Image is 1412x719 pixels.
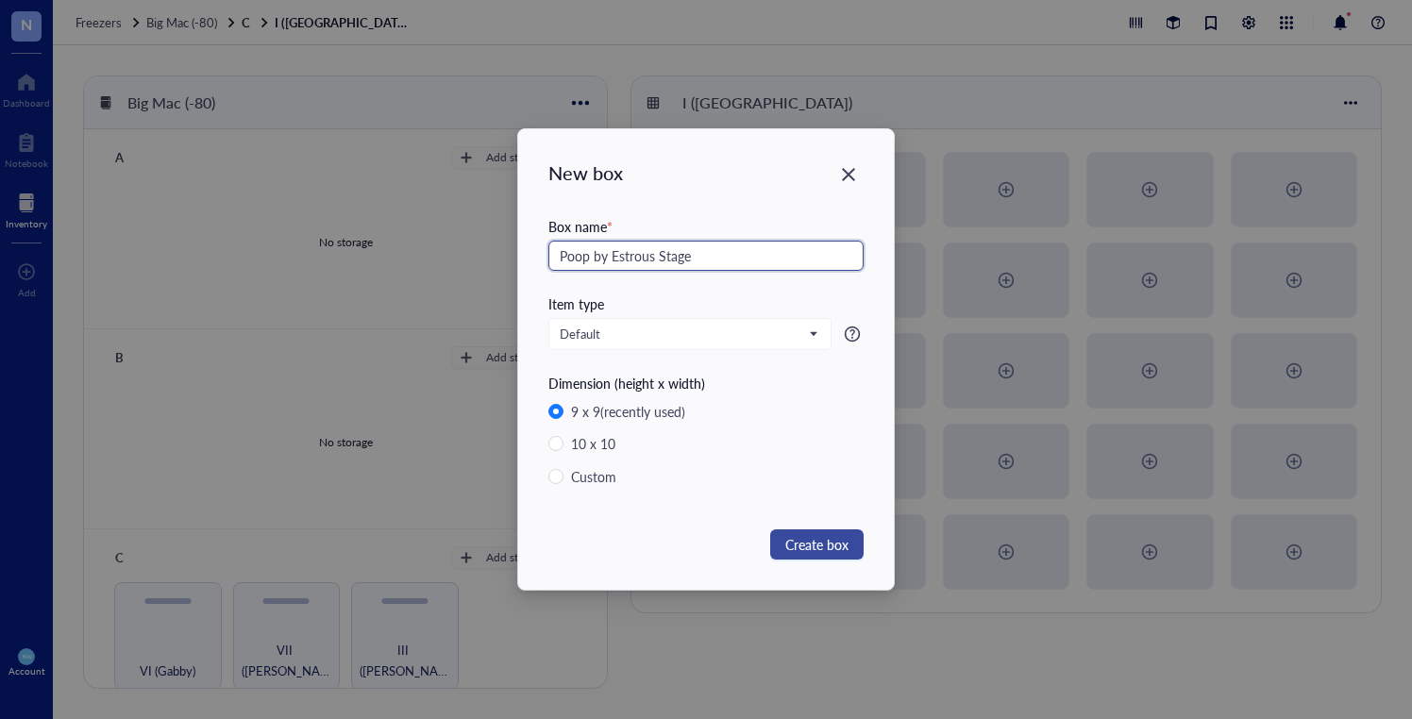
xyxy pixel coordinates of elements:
div: Custom [571,466,616,487]
button: Create box [770,529,864,560]
div: Box name [548,216,864,237]
div: 9 x 9 (recently used) [571,401,685,422]
div: New box [548,159,864,186]
span: Close [833,163,864,186]
div: 10 x 10 [571,433,615,454]
span: Default [560,326,816,343]
button: Close [833,159,864,190]
div: Item type [548,293,864,314]
input: e.g. DNA protein [548,241,864,271]
span: Create box [785,534,849,555]
div: Dimension (height x width) [548,373,864,393]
